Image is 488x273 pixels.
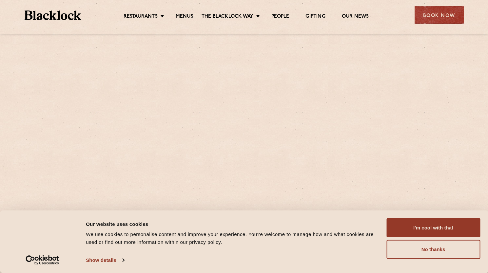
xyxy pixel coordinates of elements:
[124,13,158,21] a: Restaurants
[86,255,124,265] a: Show details
[271,13,289,21] a: People
[386,240,480,259] button: No thanks
[14,255,71,265] a: Usercentrics Cookiebot - opens in a new window
[176,13,193,21] a: Menus
[86,220,379,228] div: Our website uses cookies
[202,13,253,21] a: The Blacklock Way
[342,13,369,21] a: Our News
[386,218,480,237] button: I'm cool with that
[415,6,464,24] div: Book Now
[305,13,325,21] a: Gifting
[25,10,81,20] img: BL_Textured_Logo-footer-cropped.svg
[86,230,379,246] div: We use cookies to personalise content and improve your experience. You're welcome to manage how a...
